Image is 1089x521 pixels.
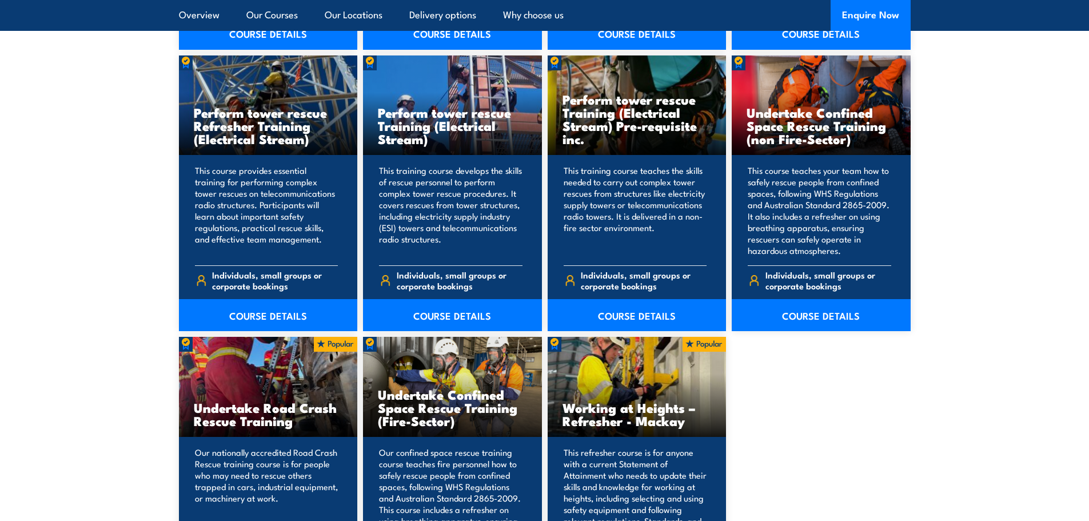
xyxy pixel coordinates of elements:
[548,18,727,50] a: COURSE DETAILS
[195,165,338,256] p: This course provides essential training for performing complex tower rescues on telecommunication...
[548,299,727,331] a: COURSE DETAILS
[179,18,358,50] a: COURSE DETAILS
[194,106,343,145] h3: Perform tower rescue Refresher Training (Electrical Stream)
[747,106,896,145] h3: Undertake Confined Space Rescue Training (non Fire-Sector)
[563,93,712,145] h3: Perform tower rescue Training (Electrical Stream) Pre-requisite inc.
[581,269,707,291] span: Individuals, small groups or corporate bookings
[363,18,542,50] a: COURSE DETAILS
[732,18,911,50] a: COURSE DETAILS
[564,165,707,256] p: This training course teaches the skills needed to carry out complex tower rescues from structures...
[563,401,712,427] h3: Working at Heights – Refresher - Mackay
[732,299,911,331] a: COURSE DETAILS
[748,165,891,256] p: This course teaches your team how to safely rescue people from confined spaces, following WHS Reg...
[378,388,527,427] h3: Undertake Confined Space Rescue Training (Fire-Sector)
[379,165,522,256] p: This training course develops the skills of rescue personnel to perform complex tower rescue proc...
[179,299,358,331] a: COURSE DETAILS
[212,269,338,291] span: Individuals, small groups or corporate bookings
[363,299,542,331] a: COURSE DETAILS
[765,269,891,291] span: Individuals, small groups or corporate bookings
[194,401,343,427] h3: Undertake Road Crash Rescue Training
[397,269,522,291] span: Individuals, small groups or corporate bookings
[378,106,527,145] h3: Perform tower rescue Training (Electrical Stream)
